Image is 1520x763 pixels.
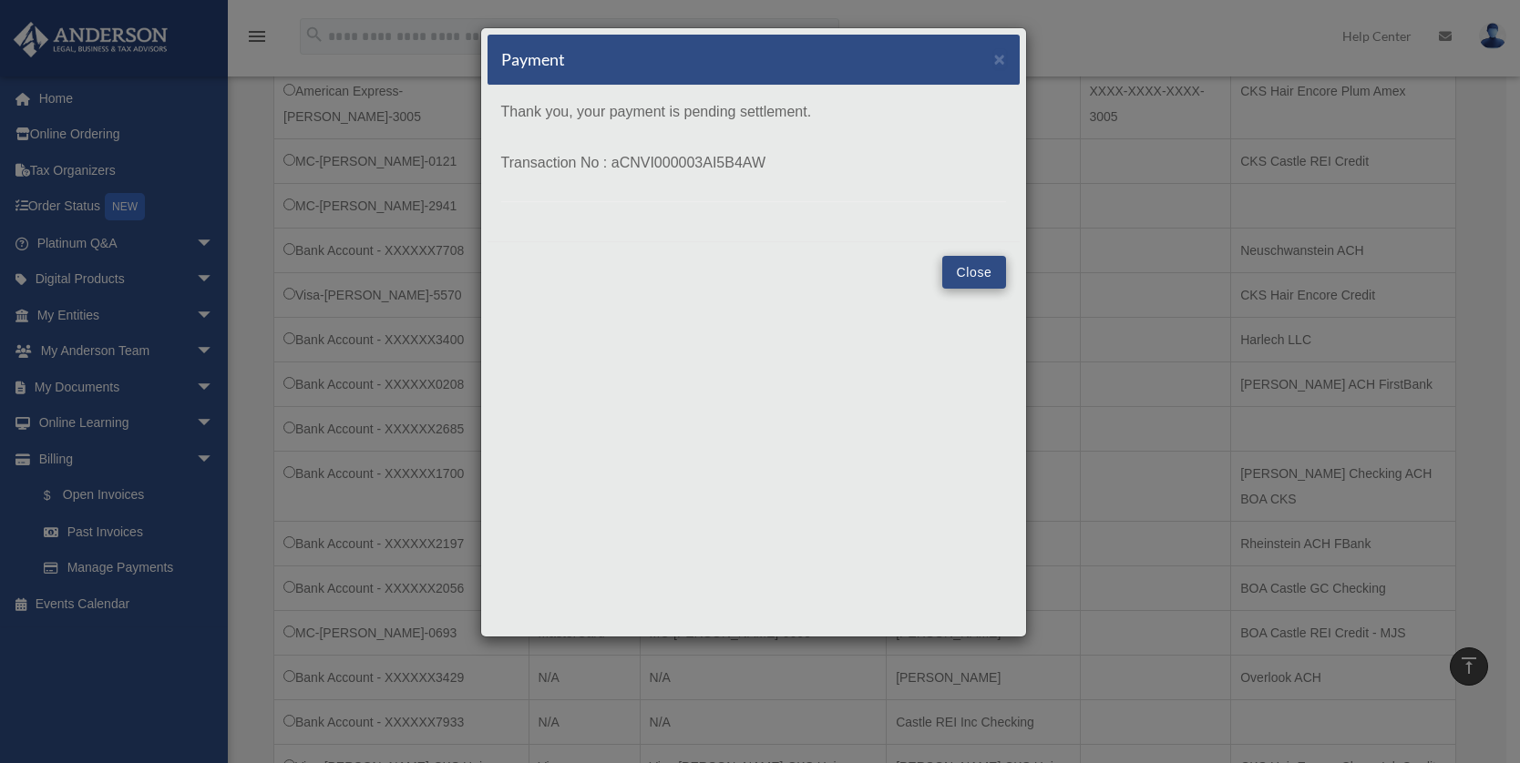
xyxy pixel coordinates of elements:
[942,256,1005,289] button: Close
[994,48,1006,69] span: ×
[501,150,1006,176] p: Transaction No : aCNVI000003AI5B4AW
[994,49,1006,68] button: Close
[501,99,1006,125] p: Thank you, your payment is pending settlement.
[501,48,565,71] h5: Payment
